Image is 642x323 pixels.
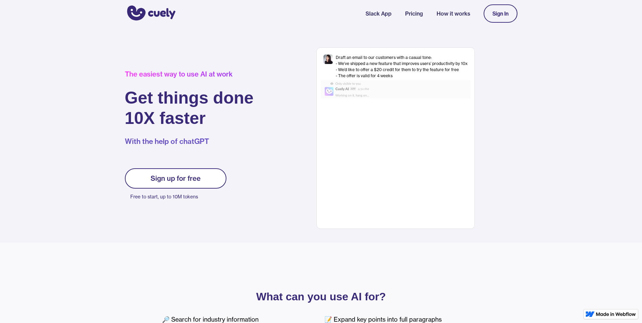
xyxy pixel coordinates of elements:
p: With the help of chatGPT [125,136,254,147]
p: What can you use AI for? [162,292,480,301]
a: How it works [437,9,470,18]
h1: Get things done 10X faster [125,88,254,128]
div: The easiest way to use AI at work [125,70,254,78]
p: Free to start, up to 10M tokens [130,192,226,201]
a: home [125,1,176,26]
a: Sign In [484,4,517,23]
a: Sign up for free [125,168,226,189]
div: Sign up for free [151,174,201,182]
a: Pricing [405,9,423,18]
a: Slack App [366,9,392,18]
div: Draft an email to our customers with a casual tone: - We’ve shipped a new feature that improves u... [336,55,468,79]
div: Sign In [492,10,509,17]
img: Made in Webflow [596,312,636,316]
